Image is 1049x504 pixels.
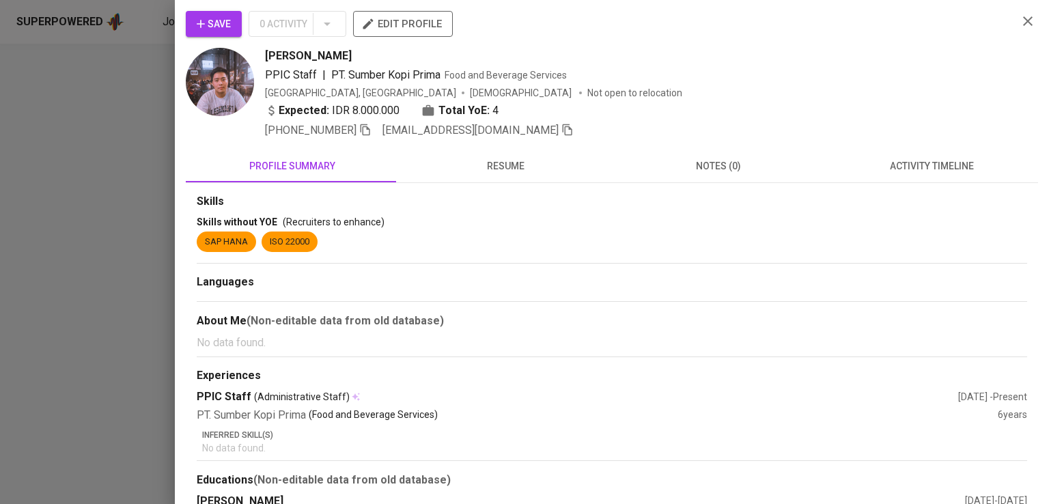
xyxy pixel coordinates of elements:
span: (Administrative Staff) [254,390,350,404]
span: activity timeline [833,158,1030,175]
span: | [322,67,326,83]
div: SAP HANA [205,236,248,249]
button: Save [186,11,242,37]
div: Experiences [197,368,1027,384]
div: [GEOGRAPHIC_DATA], [GEOGRAPHIC_DATA] [265,86,456,100]
button: edit profile [353,11,453,37]
span: [PHONE_NUMBER] [265,124,356,137]
span: PT. Sumber Kopi Prima [331,68,440,81]
span: [PERSON_NAME] [265,48,352,64]
span: Save [197,16,231,33]
span: 4 [492,102,499,119]
span: resume [407,158,604,175]
span: Skills without YOE [197,216,277,227]
span: (Recruiters to enhance) [283,216,384,227]
div: IDR 8.000.000 [265,102,400,119]
span: PPIC Staff [265,68,317,81]
a: edit profile [353,18,453,29]
b: (Non-editable data from old database) [247,314,444,327]
b: Expected: [279,102,329,119]
span: [DEMOGRAPHIC_DATA] [470,86,574,100]
div: Educations [197,472,1027,488]
p: Not open to relocation [587,86,682,100]
span: Food and Beverage Services [445,70,567,81]
div: 6 years [998,408,1027,423]
span: [EMAIL_ADDRESS][DOMAIN_NAME] [382,124,559,137]
div: [DATE] - Present [958,390,1027,404]
div: About Me [197,313,1027,329]
img: e6684a13bdca1eec575c9d075337e55c.jpg [186,48,254,116]
p: No data found. [197,335,1027,351]
b: Total YoE: [438,102,490,119]
span: notes (0) [620,158,817,175]
div: Skills [197,194,1027,210]
div: PT. Sumber Kopi Prima [197,408,998,423]
p: No data found. [202,441,1027,455]
p: Inferred Skill(s) [202,429,1027,441]
div: Languages [197,275,1027,290]
span: profile summary [194,158,391,175]
div: ISO 22000 [270,236,309,249]
b: (Non-editable data from old database) [253,473,451,486]
span: edit profile [364,15,442,33]
div: PPIC Staff [197,389,958,405]
p: (Food and Beverage Services) [309,408,438,423]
